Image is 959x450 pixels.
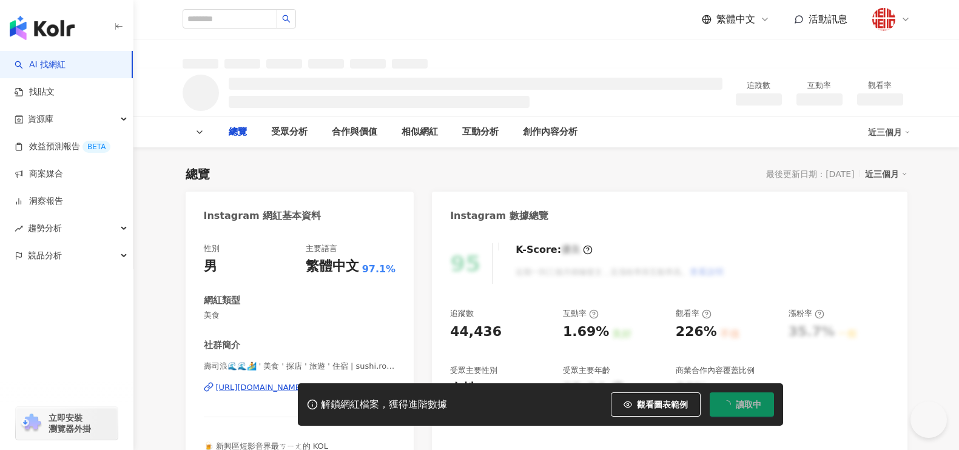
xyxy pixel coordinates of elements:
[523,125,577,139] div: 創作內容分析
[450,209,548,223] div: Instagram 數據總覽
[306,257,359,276] div: 繁體中文
[716,13,755,26] span: 繁體中文
[15,168,63,180] a: 商案媒合
[563,323,609,341] div: 1.69%
[28,106,53,133] span: 資源庫
[204,243,220,254] div: 性別
[450,323,502,341] div: 44,436
[710,392,774,417] button: 讀取中
[736,79,782,92] div: 追蹤數
[204,361,396,372] span: 壽司浪🌊🌊🏄 ' 美食 ' 探店 ' 旅遊 ' 住宿 | sushi.ronin999
[450,365,497,376] div: 受眾主要性別
[462,125,499,139] div: 互動分析
[271,125,308,139] div: 受眾分析
[321,398,447,411] div: 解鎖網紅檔案，獲得進階數據
[204,382,396,393] a: [URL][DOMAIN_NAME][DOMAIN_NAME]
[204,209,321,223] div: Instagram 網紅基本資料
[676,323,717,341] div: 226%
[15,141,110,153] a: 效益預測報告BETA
[15,59,66,71] a: searchAI 找網紅
[28,215,62,242] span: 趨勢分析
[49,412,91,434] span: 立即安裝 瀏覽器外掛
[721,399,732,410] span: loading
[868,123,910,142] div: 近三個月
[789,308,824,319] div: 漲粉率
[332,125,377,139] div: 合作與價值
[563,308,599,319] div: 互動率
[15,224,23,233] span: rise
[282,15,291,23] span: search
[676,365,755,376] div: 商業合作內容覆蓋比例
[10,16,75,40] img: logo
[796,79,843,92] div: 互動率
[15,195,63,207] a: 洞察報告
[516,243,593,257] div: K-Score :
[809,13,847,25] span: 活動訊息
[450,308,474,319] div: 追蹤數
[362,263,396,276] span: 97.1%
[15,86,55,98] a: 找貼文
[402,125,438,139] div: 相似網紅
[204,310,396,321] span: 美食
[872,8,895,31] img: %E5%A5%BD%E4%BA%8Blogo20180824.png
[16,407,118,440] a: chrome extension立即安裝 瀏覽器外掛
[204,294,240,307] div: 網紅類型
[28,242,62,269] span: 競品分析
[19,414,43,433] img: chrome extension
[204,257,217,276] div: 男
[229,125,247,139] div: 總覽
[766,169,854,179] div: 最後更新日期：[DATE]
[637,400,688,409] span: 觀看圖表範例
[204,339,240,352] div: 社群簡介
[563,365,610,376] div: 受眾主要年齡
[216,382,369,393] div: [URL][DOMAIN_NAME][DOMAIN_NAME]
[865,166,907,182] div: 近三個月
[736,400,761,409] span: 讀取中
[857,79,903,92] div: 觀看率
[676,308,712,319] div: 觀看率
[186,166,210,183] div: 總覽
[611,392,701,417] button: 觀看圖表範例
[306,243,337,254] div: 主要語言
[450,380,477,398] div: 女性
